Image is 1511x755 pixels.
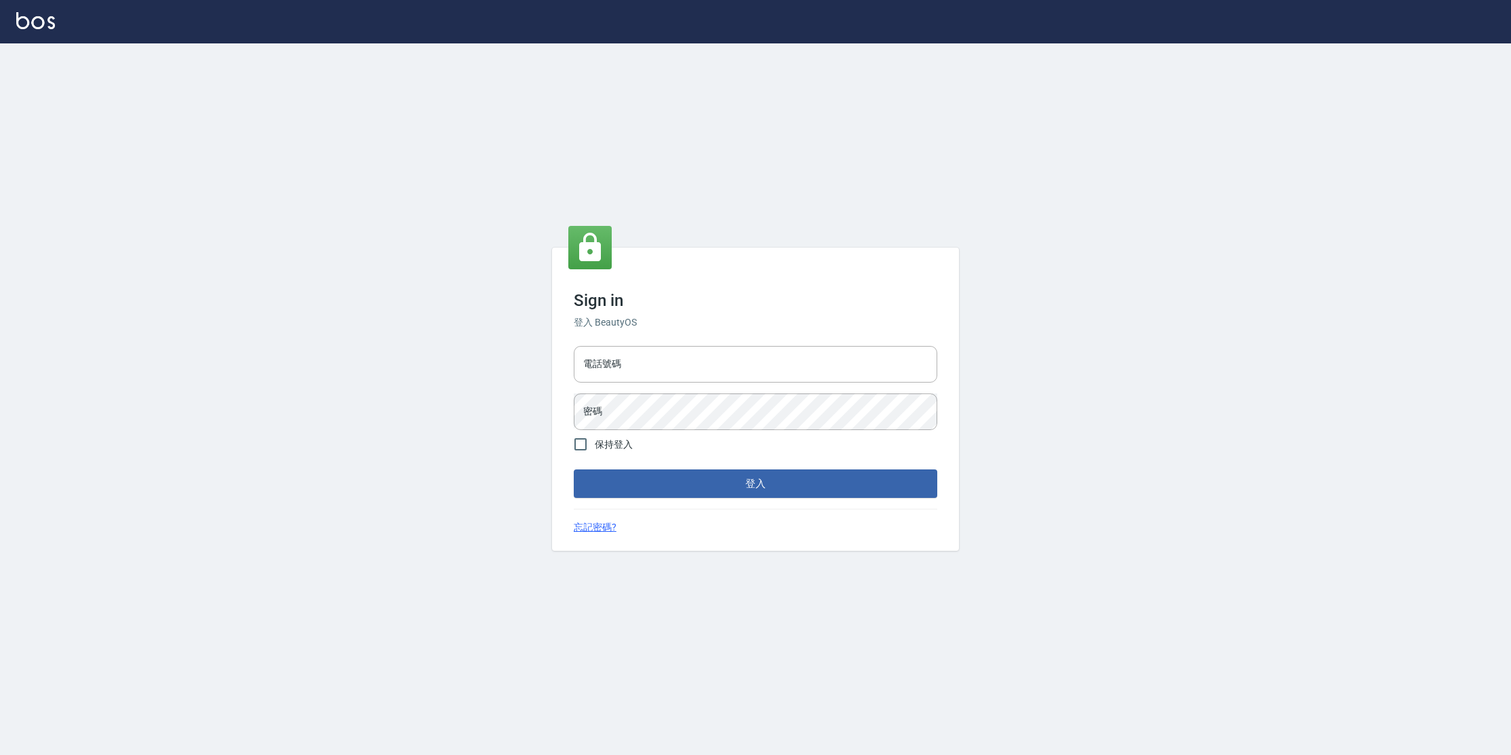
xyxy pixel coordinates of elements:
h6: 登入 BeautyOS [574,315,937,330]
a: 忘記密碼? [574,520,616,535]
h3: Sign in [574,291,937,310]
button: 登入 [574,469,937,498]
span: 保持登入 [595,438,633,452]
img: Logo [16,12,55,29]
